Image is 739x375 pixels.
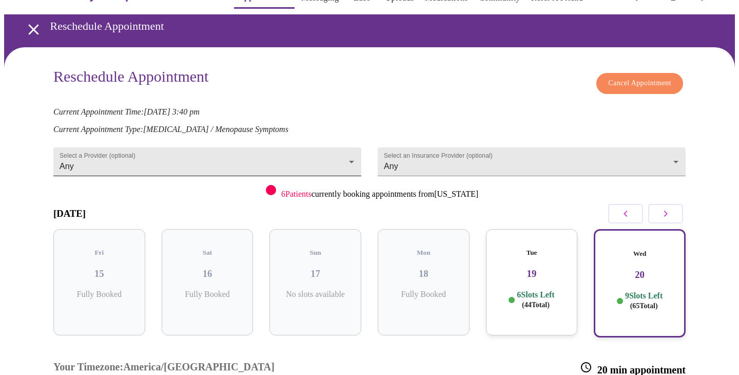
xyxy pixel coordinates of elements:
[386,268,461,279] h3: 18
[517,290,554,310] p: 6 Slots Left
[53,107,200,116] em: Current Appointment Time: [DATE] 3:40 pm
[62,268,137,279] h3: 15
[18,14,49,45] button: open drawer
[170,290,245,299] p: Fully Booked
[50,20,682,33] h3: Reschedule Appointment
[53,125,288,134] em: Current Appointment Type: [MEDICAL_DATA] / Menopause Symptoms
[386,249,461,257] h5: Mon
[53,208,86,219] h3: [DATE]
[62,249,137,257] h5: Fri
[53,68,208,89] h3: Reschedule Appointment
[603,250,676,258] h5: Wed
[630,302,658,310] span: ( 65 Total)
[278,249,353,257] h5: Sun
[170,249,245,257] h5: Sat
[62,290,137,299] p: Fully Booked
[278,290,353,299] p: No slots available
[53,147,361,176] div: Any
[494,249,570,257] h5: Tue
[494,268,570,279] h3: 19
[625,291,663,311] p: 9 Slots Left
[378,147,686,176] div: Any
[522,301,550,309] span: ( 44 Total)
[386,290,461,299] p: Fully Booked
[608,77,671,90] span: Cancel Appointment
[281,190,478,199] p: currently booking appointments from [US_STATE]
[278,268,353,279] h3: 17
[170,268,245,279] h3: 16
[596,73,683,94] button: Cancel Appointment
[603,269,676,280] h3: 20
[281,190,312,198] span: 6 Patients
